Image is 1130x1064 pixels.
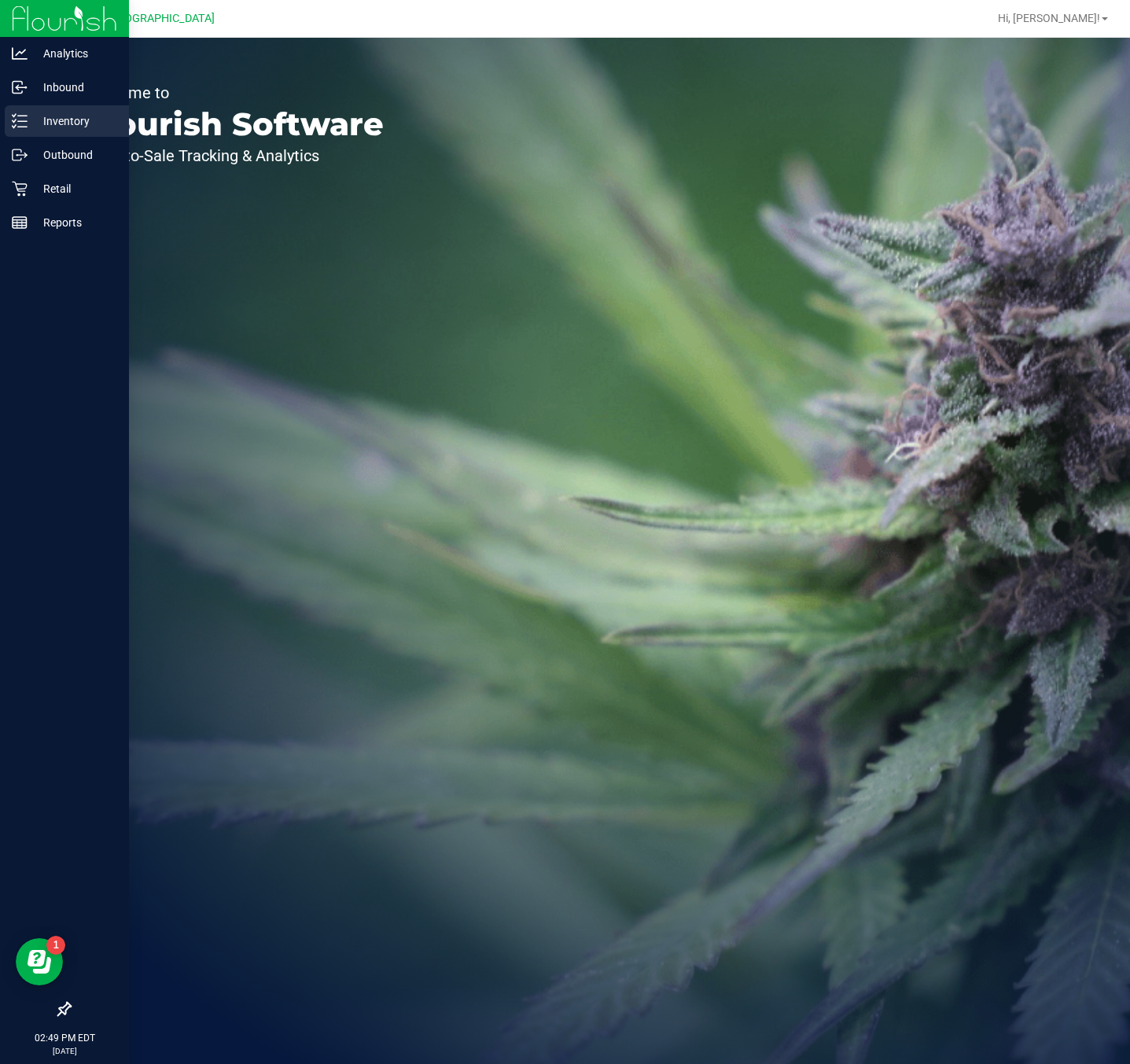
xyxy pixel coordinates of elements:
span: [GEOGRAPHIC_DATA] [107,12,215,25]
iframe: Resource center unread badge [46,936,65,955]
inline-svg: Reports [12,215,28,230]
p: [DATE] [7,1045,122,1057]
inline-svg: Inbound [12,79,28,95]
inline-svg: Outbound [12,147,28,163]
p: Inbound [28,78,122,97]
inline-svg: Retail [12,181,28,197]
iframe: Resource center [16,938,63,985]
p: Welcome to [85,85,384,101]
p: Reports [28,213,122,232]
p: Flourish Software [85,109,384,140]
inline-svg: Analytics [12,46,28,61]
span: Hi, [PERSON_NAME]! [998,12,1100,24]
p: Inventory [28,112,122,131]
inline-svg: Inventory [12,113,28,129]
p: Retail [28,179,122,198]
p: Outbound [28,145,122,164]
p: 02:49 PM EDT [7,1031,122,1045]
p: Seed-to-Sale Tracking & Analytics [85,148,384,164]
p: Analytics [28,44,122,63]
